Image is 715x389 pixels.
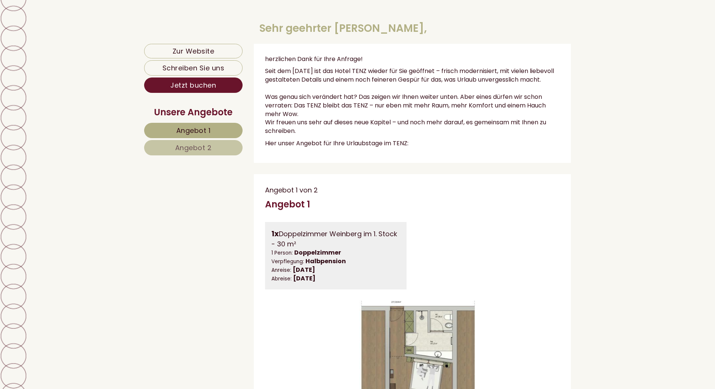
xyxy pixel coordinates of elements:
small: Verpflegung: [271,258,304,265]
p: Hier unser Angebot für Ihre Urlaubstage im TENZ: [265,139,560,148]
small: Abreise: [271,275,292,282]
div: Unsere Angebote [144,106,243,119]
span: Angebot 1 [176,126,211,135]
h1: Sehr geehrter [PERSON_NAME], [259,23,427,34]
a: Jetzt buchen [144,78,243,93]
p: Seit dem [DATE] ist das Hotel TENZ wieder für Sie geöffnet – frisch modernisiert, mit vielen lieb... [265,67,560,136]
button: Previous [278,365,286,384]
span: Angebot 2 [175,143,212,152]
b: Halbpension [305,257,346,265]
b: 1x [271,228,279,239]
p: herzlichen Dank für Ihre Anfrage! [265,55,560,64]
div: Angebot 1 [265,198,310,211]
small: 1 Person: [271,249,293,256]
a: Zur Website [144,44,243,59]
b: Doppelzimmer [294,248,341,257]
div: Guten Tag, wie können wir Ihnen helfen? [6,22,134,45]
small: 21:49 [11,38,130,43]
div: Hotel Tenz [11,23,130,29]
a: Schreiben Sie uns [144,60,243,76]
div: Doppelzimmer Weinberg im 1. Stock - 30 m² [271,228,401,249]
b: [DATE] [293,274,316,283]
small: Anreise: [271,267,291,274]
b: [DATE] [293,265,315,274]
div: [DATE] [133,6,162,18]
button: Next [539,365,547,384]
button: Senden [246,195,295,210]
span: Angebot 1 von 2 [265,185,318,195]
